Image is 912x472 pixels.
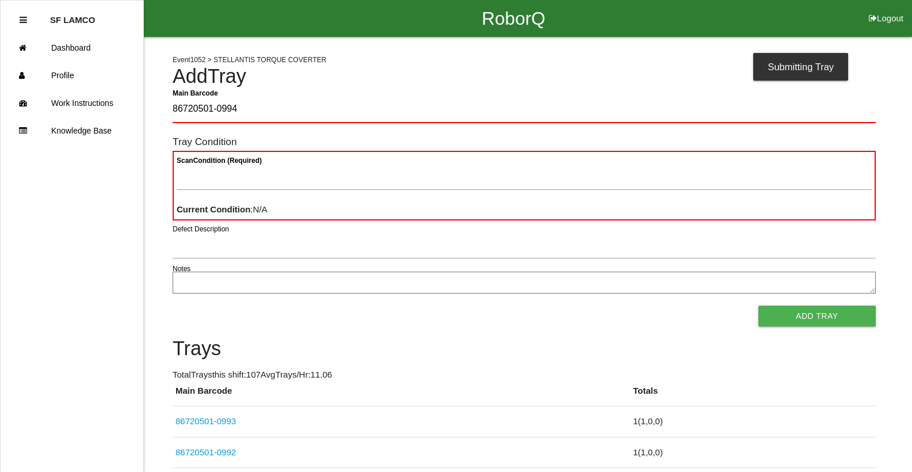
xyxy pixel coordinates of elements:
th: Totals [630,385,875,406]
h4: Add Tray [173,66,876,87]
b: Main Barcode [173,89,218,97]
h4: Trays [173,338,876,360]
a: 86720501-0992 [175,447,236,457]
a: Dashboard [1,34,143,62]
a: Profile [1,62,143,89]
span: Event 1052 > STELLANTIS TORQUE COVERTER [173,56,326,64]
label: Notes [173,264,190,274]
label: Defect Description [173,224,229,234]
h6: Tray Condition [173,136,876,147]
input: Required [173,96,876,123]
th: Main Barcode [173,385,630,406]
b: Scan Condition (Required) [177,157,262,165]
p: SF LAMCO [50,6,95,25]
div: Submitting Tray [753,53,848,81]
b: Current Condition [177,204,250,214]
div: Close [20,6,27,34]
a: 86720501-0993 [175,416,236,426]
span: : N/A [177,204,268,214]
button: Add Tray [758,306,876,326]
a: Knowledge Base [1,117,143,144]
td: 1 ( 1 , 0 , 0 ) [630,437,875,468]
p: Total Trays this shift: 107 Avg Trays /Hr: 11.06 [173,368,876,382]
td: 1 ( 1 , 0 , 0 ) [630,406,875,437]
a: Work Instructions [1,89,143,117]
